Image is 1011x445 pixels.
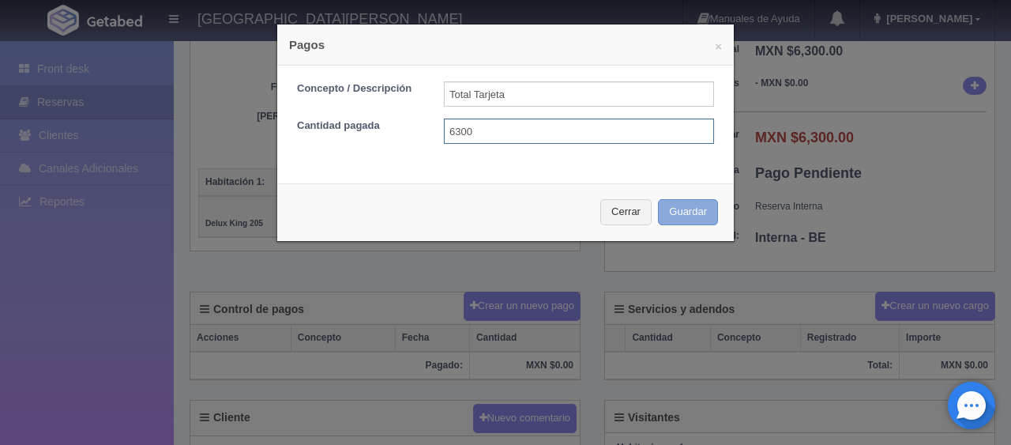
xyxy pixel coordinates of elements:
label: Concepto / Descripción [285,81,432,96]
label: Cantidad pagada [285,119,432,134]
button: × [715,40,722,52]
button: Cerrar [600,199,652,225]
button: Guardar [658,199,718,225]
h4: Pagos [289,36,722,53]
